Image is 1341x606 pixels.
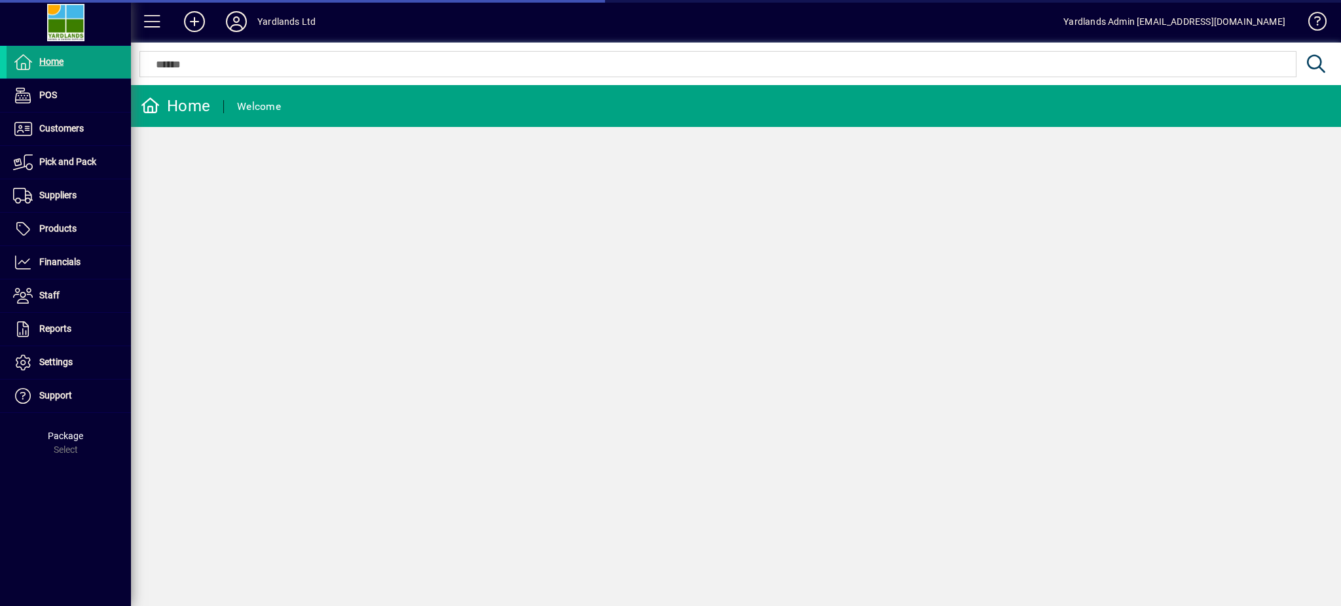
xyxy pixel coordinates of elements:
span: Suppliers [39,190,77,200]
div: Yardlands Admin [EMAIL_ADDRESS][DOMAIN_NAME] [1063,11,1285,32]
a: Products [7,213,131,245]
button: Add [174,10,215,33]
a: Customers [7,113,131,145]
a: Financials [7,246,131,279]
span: Reports [39,323,71,334]
span: Support [39,390,72,401]
span: Products [39,223,77,234]
a: Knowledge Base [1298,3,1325,45]
span: POS [39,90,57,100]
a: Staff [7,279,131,312]
a: Reports [7,313,131,346]
a: Settings [7,346,131,379]
span: Staff [39,290,60,300]
span: Settings [39,357,73,367]
div: Yardlands Ltd [257,11,316,32]
span: Pick and Pack [39,156,96,167]
a: Pick and Pack [7,146,131,179]
span: Package [48,431,83,441]
button: Profile [215,10,257,33]
a: Support [7,380,131,412]
span: Financials [39,257,81,267]
a: Suppliers [7,179,131,212]
span: Home [39,56,64,67]
a: POS [7,79,131,112]
div: Welcome [237,96,281,117]
span: Customers [39,123,84,134]
div: Home [141,96,210,116]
